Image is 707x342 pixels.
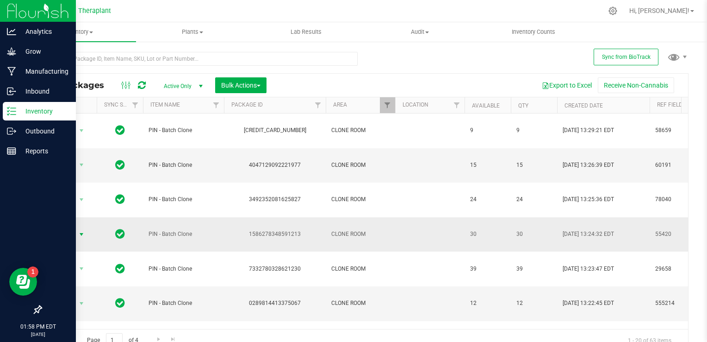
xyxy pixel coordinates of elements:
span: PIN - Batch Clone [149,299,218,308]
span: 15 [516,161,552,170]
p: Analytics [16,26,72,37]
div: 7332780328621230 [223,265,327,273]
span: Inventory Counts [499,28,568,36]
span: PIN - Batch Clone [149,195,218,204]
span: All Packages [48,80,113,90]
span: 12 [516,299,552,308]
div: 3492352081625827 [223,195,327,204]
inline-svg: Grow [7,47,16,56]
span: select [76,262,87,275]
span: CLONE ROOM [331,161,390,170]
a: Filter [128,97,143,113]
p: Grow [16,46,72,57]
span: In Sync [115,124,125,137]
span: PIN - Batch Clone [149,230,218,239]
span: CLONE ROOM [331,195,390,204]
span: select [76,297,87,310]
span: In Sync [115,297,125,310]
span: 39 [516,265,552,273]
span: Hi, [PERSON_NAME]! [629,7,689,14]
span: Bulk Actions [221,82,260,89]
span: CLONE ROOM [331,230,390,239]
span: 30 [470,230,505,239]
button: Export to Excel [536,77,598,93]
p: 01:58 PM EDT [4,323,72,331]
span: CLONE ROOM [331,299,390,308]
inline-svg: Inbound [7,87,16,96]
a: Created Date [564,102,603,109]
p: Outbound [16,126,72,137]
span: PIN - Batch Clone [149,265,218,273]
span: 12 [470,299,505,308]
iframe: Resource center [9,268,37,296]
span: select [76,158,87,171]
span: Inventory [22,28,136,36]
span: 30 [516,230,552,239]
a: Filter [209,97,224,113]
span: [DATE] 13:24:32 EDT [563,230,614,239]
a: Item Name [150,101,180,108]
div: Manage settings [607,6,619,15]
a: Area [333,101,347,108]
a: Audit [363,22,477,42]
div: 1586278348591213 [223,230,327,239]
span: [DATE] 13:29:21 EDT [563,126,614,135]
span: [DATE] 13:25:36 EDT [563,195,614,204]
a: Package ID [231,101,263,108]
span: In Sync [115,158,125,171]
span: [DATE] 13:23:47 EDT [563,265,614,273]
a: Filter [449,97,465,113]
span: 9 [470,126,505,135]
span: select [76,193,87,206]
inline-svg: Analytics [7,27,16,36]
span: CLONE ROOM [331,265,390,273]
p: Inventory [16,106,72,117]
span: 39 [470,265,505,273]
button: Bulk Actions [215,77,267,93]
span: Plants [136,28,249,36]
p: Reports [16,146,72,157]
button: Receive Non-Cannabis [598,77,674,93]
span: PIN - Batch Clone [149,126,218,135]
span: Lab Results [278,28,334,36]
inline-svg: Outbound [7,127,16,136]
span: Sync from BioTrack [602,54,651,60]
iframe: Resource center unread badge [27,266,38,278]
span: 9 [516,126,552,135]
span: In Sync [115,262,125,275]
span: Theraplant [78,7,111,15]
button: Sync from BioTrack [594,49,658,65]
div: 4047129092221977 [223,161,327,170]
a: Qty [518,102,528,109]
span: [DATE] 13:26:39 EDT [563,161,614,170]
span: select [76,124,87,137]
span: Audit [364,28,477,36]
span: CLONE ROOM [331,126,390,135]
a: Filter [310,97,326,113]
span: [DATE] 13:22:45 EDT [563,299,614,308]
span: 24 [470,195,505,204]
inline-svg: Reports [7,146,16,156]
a: Inventory [22,22,136,42]
div: [CREDIT_CARD_NUMBER] [223,126,327,135]
span: In Sync [115,193,125,206]
input: Search Package ID, Item Name, SKU, Lot or Part Number... [41,52,358,66]
a: Filter [380,97,395,113]
inline-svg: Inventory [7,107,16,116]
inline-svg: Manufacturing [7,67,16,76]
a: Inventory Counts [477,22,590,42]
span: PIN - Batch Clone [149,161,218,170]
a: Ref Field 1 [657,101,687,108]
span: select [76,228,87,241]
p: Inbound [16,86,72,97]
p: Manufacturing [16,66,72,77]
p: [DATE] [4,331,72,338]
a: Plants [136,22,250,42]
div: 0289814413375067 [223,299,327,308]
a: Sync Status [104,101,140,108]
a: Location [403,101,428,108]
a: Lab Results [249,22,363,42]
span: 24 [516,195,552,204]
a: Available [472,102,500,109]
